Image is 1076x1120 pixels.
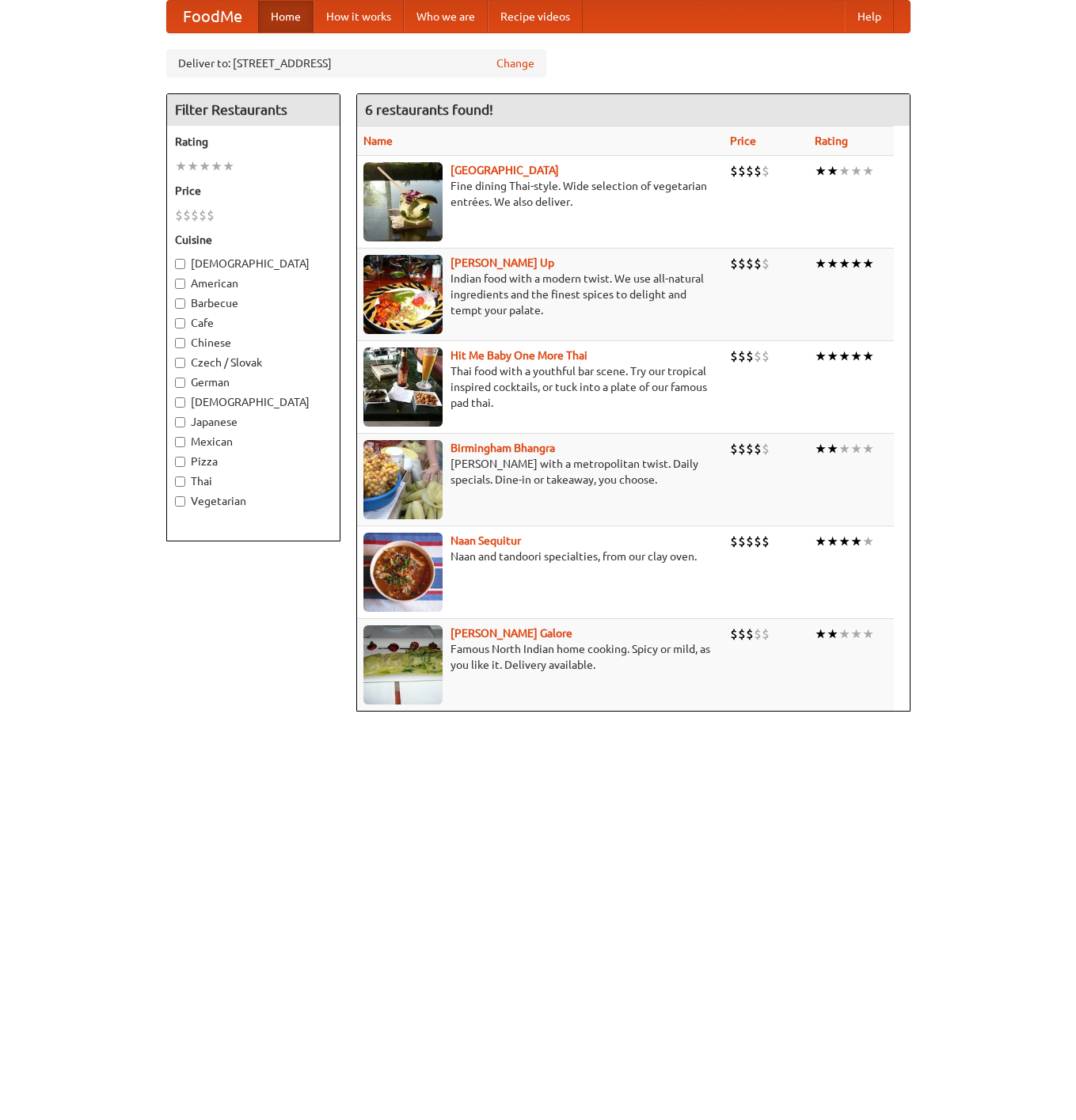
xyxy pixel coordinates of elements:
li: ★ [862,162,874,180]
a: Birmingham Bhangra [451,442,555,454]
li: $ [762,347,770,365]
li: ★ [815,440,827,457]
a: Price [730,135,756,147]
li: ★ [838,533,850,550]
label: Chinese [175,335,332,351]
li: $ [191,207,199,224]
li: $ [199,207,207,224]
img: currygalore.jpg [363,625,443,704]
li: $ [730,533,738,550]
li: ★ [862,440,874,457]
li: $ [762,162,770,180]
li: $ [754,255,762,272]
input: Pizza [175,457,185,467]
img: bhangra.jpg [363,440,443,519]
h4: Filter Restaurants [167,94,340,126]
input: Barbecue [175,298,185,309]
li: ★ [838,162,850,180]
input: Mexican [175,437,185,447]
li: $ [183,207,191,224]
a: Hit Me Baby One More Thai [451,349,587,362]
li: ★ [862,255,874,272]
p: Naan and tandoori specialties, from our clay oven. [363,549,718,564]
li: ★ [862,347,874,365]
input: Czech / Slovak [175,358,185,368]
li: ★ [850,255,862,272]
a: Recipe videos [488,1,583,32]
a: [PERSON_NAME] Galore [451,627,572,640]
li: $ [746,625,754,643]
a: Home [258,1,314,32]
li: $ [746,347,754,365]
li: $ [746,162,754,180]
li: ★ [850,440,862,457]
input: [DEMOGRAPHIC_DATA] [175,259,185,269]
li: ★ [827,440,838,457]
input: American [175,279,185,289]
img: satay.jpg [363,162,443,241]
h5: Cuisine [175,232,332,248]
a: Rating [815,135,848,147]
b: [PERSON_NAME] Up [451,256,554,269]
p: Fine dining Thai-style. Wide selection of vegetarian entrées. We also deliver. [363,178,718,210]
li: $ [746,440,754,457]
li: ★ [838,625,850,643]
a: Naan Sequitur [451,534,521,547]
input: Cafe [175,318,185,328]
h5: Price [175,183,332,199]
li: $ [730,255,738,272]
li: ★ [862,625,874,643]
li: ★ [815,162,827,180]
label: Czech / Slovak [175,355,332,370]
a: Who we are [404,1,488,32]
label: [DEMOGRAPHIC_DATA] [175,256,332,271]
li: $ [207,207,215,224]
p: [PERSON_NAME] with a metropolitan twist. Daily specials. Dine-in or takeaway, you choose. [363,456,718,488]
label: German [175,374,332,390]
li: ★ [815,255,827,272]
li: $ [738,255,746,272]
p: Indian food with a modern twist. We use all-natural ingredients and the finest spices to delight ... [363,271,718,318]
img: naansequitur.jpg [363,533,443,612]
label: Japanese [175,414,332,430]
li: ★ [838,347,850,365]
input: [DEMOGRAPHIC_DATA] [175,397,185,408]
li: ★ [815,347,827,365]
li: ★ [827,255,838,272]
input: Japanese [175,417,185,427]
p: Famous North Indian home cooking. Spicy or mild, as you like it. Delivery available. [363,641,718,673]
a: How it works [314,1,404,32]
li: ★ [827,347,838,365]
li: ★ [815,625,827,643]
li: $ [730,347,738,365]
li: ★ [175,158,187,175]
li: $ [754,533,762,550]
li: ★ [850,533,862,550]
li: ★ [187,158,199,175]
label: Thai [175,473,332,489]
li: ★ [815,533,827,550]
li: $ [730,440,738,457]
li: ★ [850,625,862,643]
li: ★ [211,158,222,175]
li: $ [738,162,746,180]
li: ★ [850,347,862,365]
a: Name [363,135,393,147]
a: Change [496,55,534,71]
div: Deliver to: [STREET_ADDRESS] [166,49,546,78]
li: $ [762,533,770,550]
li: $ [175,207,183,224]
li: $ [762,625,770,643]
li: ★ [838,255,850,272]
li: $ [754,625,762,643]
li: ★ [827,625,838,643]
ng-pluralize: 6 restaurants found! [365,102,493,117]
input: German [175,378,185,388]
li: $ [762,255,770,272]
img: babythai.jpg [363,347,443,427]
li: $ [754,347,762,365]
label: American [175,275,332,291]
img: curryup.jpg [363,255,443,334]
